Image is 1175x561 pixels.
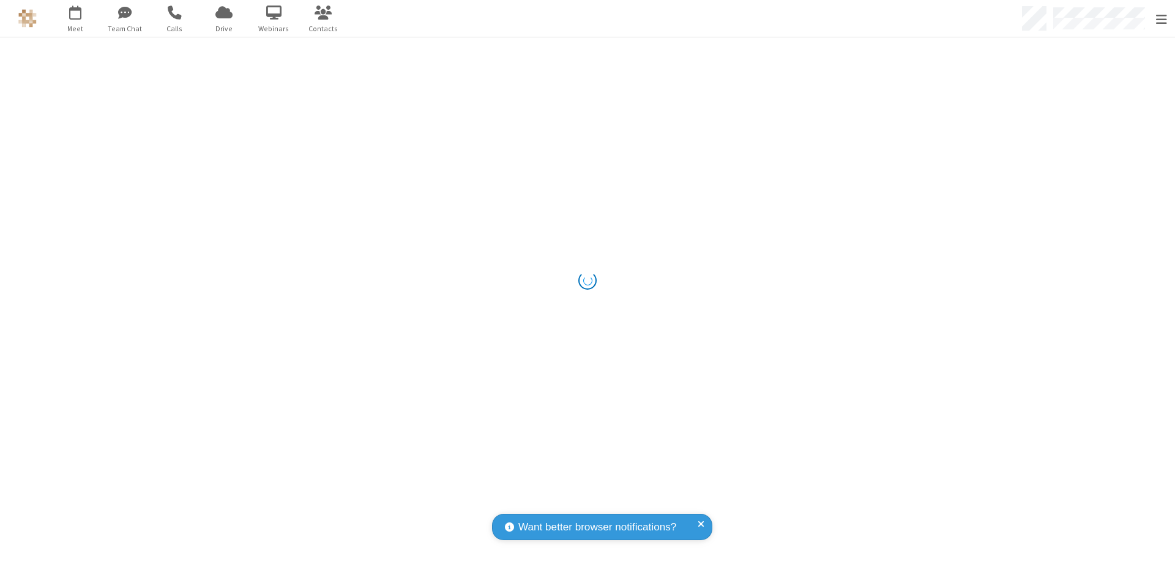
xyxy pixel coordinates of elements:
img: QA Selenium DO NOT DELETE OR CHANGE [18,9,37,28]
span: Drive [201,23,247,34]
span: Want better browser notifications? [518,519,676,535]
span: Contacts [300,23,346,34]
span: Calls [152,23,198,34]
span: Webinars [251,23,297,34]
span: Team Chat [102,23,148,34]
span: Meet [53,23,99,34]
